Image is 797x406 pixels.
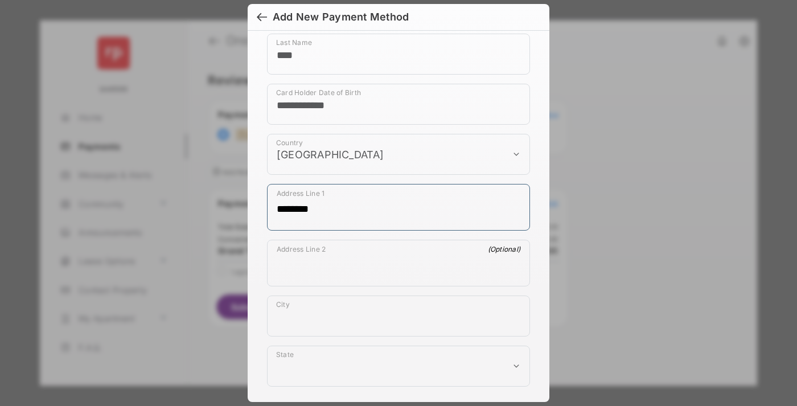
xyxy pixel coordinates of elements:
[273,11,409,23] div: Add New Payment Method
[267,134,530,175] div: payment_method_screening[postal_addresses][country]
[267,240,530,286] div: payment_method_screening[postal_addresses][addressLine2]
[267,346,530,387] div: payment_method_screening[postal_addresses][administrativeArea]
[267,184,530,231] div: payment_method_screening[postal_addresses][addressLine1]
[267,296,530,337] div: payment_method_screening[postal_addresses][locality]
